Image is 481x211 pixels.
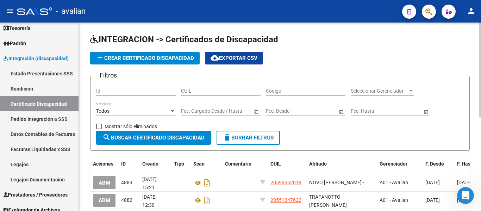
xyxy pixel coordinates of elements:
button: Borrar Filtros [217,131,280,145]
input: Fecha fin [382,108,417,114]
span: Gerenciador [380,161,407,167]
datatable-header-cell: Scan [190,156,222,172]
span: Tipo [174,161,184,167]
span: ID [121,161,126,167]
span: 20551347622 [270,197,301,203]
button: Crear Certificado Discapacidad [90,52,200,64]
input: Fecha inicio [266,108,292,114]
span: A01 - Avalian [380,197,408,203]
span: Acciones [93,161,113,167]
span: CUIL [270,161,281,167]
span: TRAPANOTTO [PERSON_NAME] [309,194,347,208]
datatable-header-cell: ID [118,156,139,172]
datatable-header-cell: Acciones [90,156,118,172]
mat-icon: menu [6,7,14,15]
span: ABM [99,180,110,186]
span: Creado [142,161,158,167]
span: [DATE] [457,180,471,185]
span: Todos [96,108,110,114]
i: Descargar documento [202,195,212,206]
span: 20598362018 [270,180,301,185]
span: [DATE] [425,197,440,203]
span: A01 - Avalian [380,180,408,185]
mat-icon: cloud_download [211,54,219,62]
mat-icon: search [102,133,111,142]
input: Fecha inicio [181,108,207,114]
span: Prestadores / Proveedores [4,191,68,199]
button: Buscar Certificado Discapacidad [96,131,211,145]
span: Borrar Filtros [223,135,274,141]
span: Tesorería [4,24,31,32]
span: Seleccionar Gerenciador [351,88,408,94]
span: Integración (discapacidad) [4,55,69,62]
span: NOVO [PERSON_NAME] - [309,180,364,185]
button: Open calendar [422,108,430,115]
span: [DATE] 15:21 [142,176,157,190]
i: Descargar documento [202,177,212,188]
datatable-header-cell: Comentario [222,156,257,172]
button: Open calendar [252,108,260,115]
span: [DATE] [425,180,440,185]
mat-icon: delete [223,133,231,142]
iframe: Intercom live chat [457,187,474,204]
datatable-header-cell: CUIL [268,156,306,172]
input: Fecha fin [298,108,332,114]
span: F. Desde [425,161,444,167]
mat-icon: add [96,54,104,62]
h3: Filtros [96,70,120,80]
span: Buscar Certificado Discapacidad [102,135,205,141]
button: Open calendar [337,108,345,115]
input: Fecha fin [213,108,247,114]
span: Afiliado [309,161,327,167]
datatable-header-cell: Gerenciador [377,156,423,172]
mat-icon: person [467,7,475,15]
span: Exportar CSV [211,55,257,61]
input: Fecha inicio [351,108,376,114]
span: Scan [193,161,205,167]
datatable-header-cell: Afiliado [306,156,377,172]
span: [DATE] 12:30 [142,194,157,208]
span: Padrón [4,39,26,47]
span: 4883 [121,180,132,185]
datatable-header-cell: Creado [139,156,171,172]
span: Comentario [225,161,251,167]
span: Mostrar sólo eliminados [105,122,157,131]
span: F. Hasta [457,161,475,167]
span: - avalian [56,4,86,19]
span: INTEGRACION -> Certificados de Discapacidad [90,35,278,44]
datatable-header-cell: Tipo [171,156,190,172]
datatable-header-cell: F. Desde [423,156,454,172]
button: Exportar CSV [205,52,263,64]
span: 4882 [121,197,132,203]
span: Crear Certificado Discapacidad [96,55,194,61]
button: ABM [93,194,116,207]
button: ABM [93,176,116,189]
span: ABM [99,197,110,204]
